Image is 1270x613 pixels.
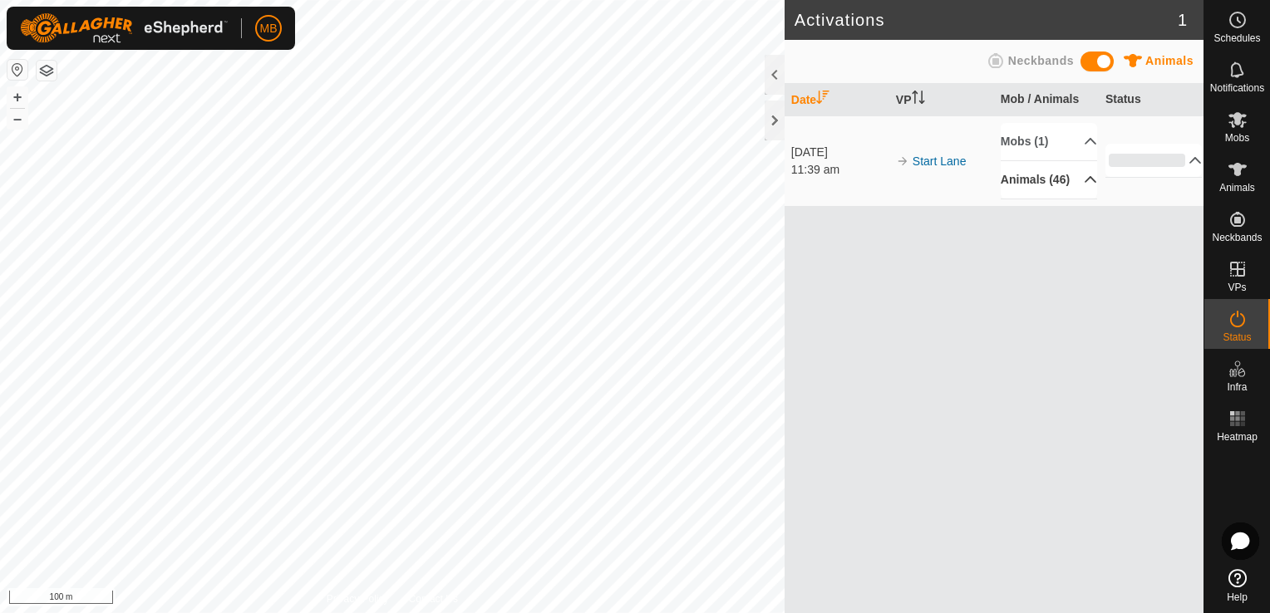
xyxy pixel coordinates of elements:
[795,10,1178,30] h2: Activations
[1109,154,1186,167] div: 0%
[1099,84,1204,116] th: Status
[912,93,925,106] p-sorticon: Activate to sort
[913,154,967,168] a: Start Lane
[1227,592,1248,602] span: Help
[1001,161,1097,199] p-accordion-header: Animals (46)
[7,60,27,80] button: Reset Map
[994,84,1099,116] th: Mob / Animals
[791,144,888,161] div: [DATE]
[37,61,57,81] button: Map Layers
[409,591,458,606] a: Contact Us
[1178,7,1187,32] span: 1
[1210,83,1264,93] span: Notifications
[791,161,888,179] div: 11:39 am
[1212,233,1262,243] span: Neckbands
[1213,33,1260,43] span: Schedules
[327,591,389,606] a: Privacy Policy
[1204,562,1270,609] a: Help
[816,93,829,106] p-sorticon: Activate to sort
[1227,382,1247,392] span: Infra
[1223,332,1251,342] span: Status
[1105,144,1203,177] p-accordion-header: 0%
[1228,282,1246,292] span: VPs
[7,109,27,129] button: –
[1225,133,1249,143] span: Mobs
[1001,123,1097,160] p-accordion-header: Mobs (1)
[260,20,278,37] span: MB
[1008,54,1074,67] span: Neckbands
[1217,432,1258,442] span: Heatmap
[896,154,909,168] img: arrow
[7,87,27,107] button: +
[785,84,889,116] th: Date
[20,13,228,43] img: Gallagher Logo
[1145,54,1194,67] span: Animals
[1219,183,1255,193] span: Animals
[889,84,994,116] th: VP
